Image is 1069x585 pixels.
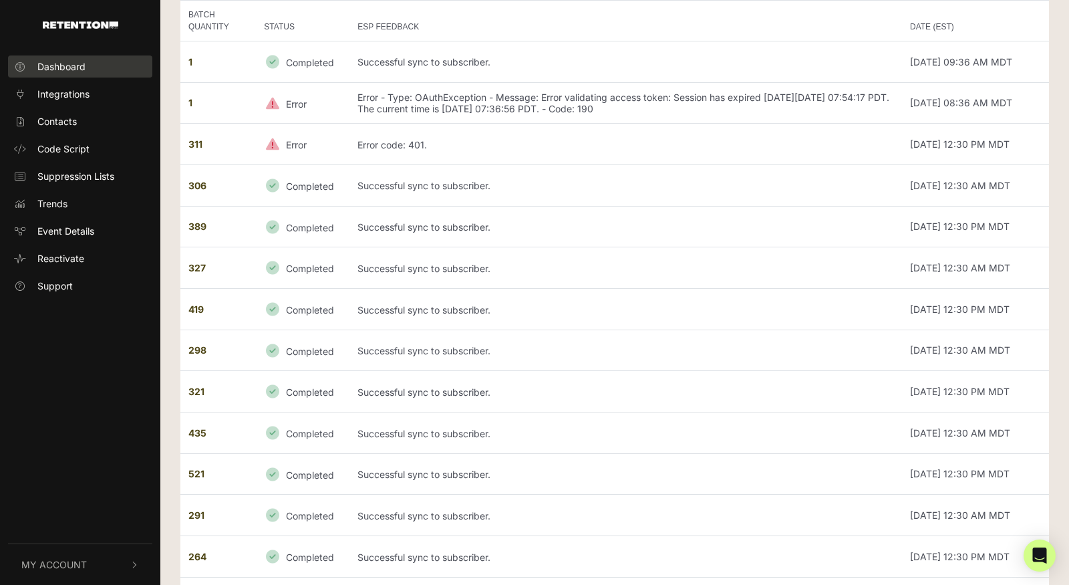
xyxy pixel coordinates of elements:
td: [DATE] 12:30 PM MDT [902,453,1049,495]
strong: 298 [188,344,206,356]
p: Successful sync to subscriber. [357,511,490,522]
td: [DATE] 12:30 PM MDT [902,536,1049,577]
strong: 321 [188,386,204,397]
span: Support [37,279,73,293]
small: Completed [286,386,334,398]
strong: 435 [188,427,206,439]
strong: 1 [188,97,192,108]
td: [DATE] 12:30 AM MDT [902,247,1049,289]
small: Completed [286,428,334,439]
p: Successful sync to subscriber. [357,305,490,316]
p: Error code: 401. [357,140,427,151]
small: Completed [286,181,334,192]
small: Completed [286,263,334,274]
td: [DATE] 09:36 AM MDT [902,41,1049,82]
strong: 389 [188,221,206,232]
button: My Account [8,544,152,585]
strong: 306 [188,180,206,191]
strong: 264 [188,551,206,562]
td: [DATE] 12:30 PM MDT [902,124,1049,165]
span: Event Details [37,224,94,238]
span: Contacts [37,114,77,128]
a: Support [8,275,152,297]
span: Integrations [37,87,90,101]
td: [DATE] 12:30 PM MDT [902,206,1049,247]
small: Error [286,139,307,150]
a: Event Details [8,220,152,242]
strong: 327 [188,262,206,273]
td: [DATE] 08:36 AM MDT [902,82,1049,124]
p: Successful sync to subscriber. [357,552,490,564]
strong: 291 [188,509,204,521]
td: [DATE] 12:30 AM MDT [902,495,1049,536]
div: Open Intercom Messenger [1024,540,1056,572]
td: [DATE] 12:30 PM MDT [902,371,1049,413]
span: Suppression Lists [37,169,114,183]
strong: 521 [188,468,204,479]
td: [DATE] 12:30 AM MDT [902,412,1049,453]
small: Completed [286,221,334,233]
p: Successful sync to subscriber. [357,57,490,68]
p: Successful sync to subscriber. [357,181,490,192]
strong: 419 [188,304,204,315]
strong: 1 [188,56,192,68]
small: Completed [286,552,334,563]
p: Successful sync to subscriber. [357,346,490,357]
p: Successful sync to subscriber. [357,469,490,481]
span: Dashboard [37,60,86,74]
a: Contacts [8,110,152,132]
a: Reactivate [8,247,152,269]
a: Suppression Lists [8,165,152,187]
span: Trends [37,197,67,211]
a: Dashboard [8,55,152,78]
small: Completed [286,345,334,356]
strong: 311 [188,138,202,150]
small: Completed [286,469,334,480]
p: Error - Type: OAuthException - Message: Error validating access token: Session has expired [DATE]... [357,92,894,115]
small: Error [286,98,307,109]
p: Successful sync to subscriber. [357,222,490,233]
td: [DATE] 12:30 AM MDT [902,330,1049,371]
td: [DATE] 12:30 AM MDT [902,164,1049,206]
p: Successful sync to subscriber. [357,387,490,398]
p: Successful sync to subscriber. [357,263,490,275]
span: Code Script [37,142,90,156]
td: [DATE] 12:30 PM MDT [902,288,1049,330]
span: My Account [21,558,87,572]
small: Completed [286,57,334,68]
span: Reactivate [37,251,84,265]
small: Completed [286,304,334,316]
a: Code Script [8,138,152,160]
a: Trends [8,193,152,215]
p: Successful sync to subscriber. [357,429,490,440]
a: Integrations [8,83,152,105]
small: Completed [286,510,334,521]
img: Retention.com [43,21,118,29]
